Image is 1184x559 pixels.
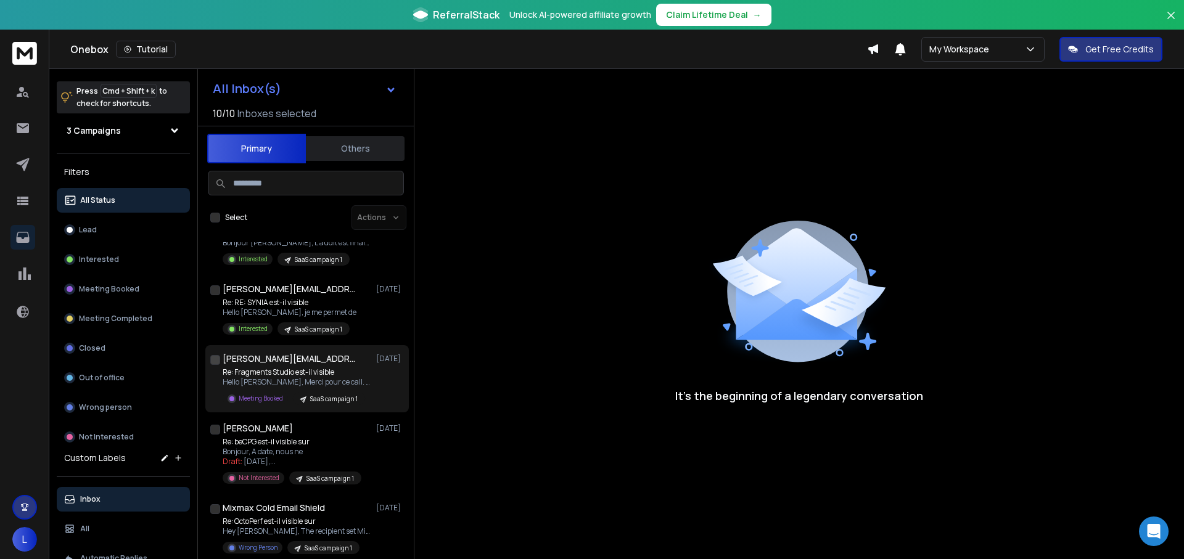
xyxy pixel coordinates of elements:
[223,447,361,457] p: Bonjour, A date, nous ne
[57,306,190,331] button: Meeting Completed
[79,255,119,264] p: Interested
[433,7,499,22] span: ReferralStack
[306,135,405,162] button: Others
[76,85,167,110] p: Press to check for shortcuts.
[67,124,121,137] h1: 3 Campaigns
[305,544,352,553] p: SaaS campaign 1
[223,353,358,365] h1: [PERSON_NAME][EMAIL_ADDRESS][DOMAIN_NAME]
[57,218,190,242] button: Lead
[295,325,342,334] p: SaaS campaign 1
[80,524,89,534] p: All
[223,298,356,308] p: Re: RE: SYNIA est-il visible
[1059,37,1162,62] button: Get Free Credits
[57,487,190,512] button: Inbox
[70,41,867,58] div: Onebox
[244,456,276,467] span: [DATE], ...
[79,402,132,412] p: Wrong person
[675,387,923,404] p: It’s the beginning of a legendary conversation
[57,118,190,143] button: 3 Campaigns
[223,526,371,536] p: Hey [PERSON_NAME], The recipient set Mixmax
[213,83,281,95] h1: All Inbox(s)
[1139,516,1169,546] div: Open Intercom Messenger
[79,284,139,294] p: Meeting Booked
[79,432,134,442] p: Not Interested
[57,188,190,213] button: All Status
[57,516,190,541] button: All
[79,225,97,235] p: Lead
[929,43,994,55] p: My Workspace
[223,437,361,447] p: Re: beCPG est-il visible sur
[80,195,115,205] p: All Status
[223,456,242,467] span: Draft:
[1163,7,1179,37] button: Close banner
[101,84,157,98] span: Cmd + Shift + k
[80,494,101,504] p: Inbox
[223,238,371,248] p: Bonjour [PERSON_NAME], L’audit est finalisé ! Quelles
[376,503,404,513] p: [DATE]
[79,343,105,353] p: Closed
[223,422,293,435] h1: [PERSON_NAME]
[223,516,371,526] p: Re: OctoPerf est-il visible sur
[57,247,190,272] button: Interested
[57,395,190,420] button: Wrong person
[57,365,190,390] button: Out of office
[79,373,125,383] p: Out of office
[79,314,152,324] p: Meeting Completed
[64,452,126,464] h3: Custom Labels
[57,336,190,361] button: Closed
[223,377,371,387] p: Hello [PERSON_NAME], Merci pour ce call. Tu
[57,425,190,449] button: Not Interested
[239,255,268,264] p: Interested
[57,163,190,181] h3: Filters
[225,213,247,222] label: Select
[753,9,762,21] span: →
[223,367,371,377] p: Re: Fragments Studio est-il visible
[203,76,406,101] button: All Inbox(s)
[376,423,404,433] p: [DATE]
[223,308,356,317] p: Hello [PERSON_NAME], je me permet de
[306,474,354,483] p: SaaS campaign 1
[239,473,279,483] p: Not Interested
[239,394,283,403] p: Meeting Booked
[12,527,37,552] button: L
[213,106,235,121] span: 10 / 10
[207,134,306,163] button: Primary
[509,9,651,21] p: Unlock AI-powered affiliate growth
[376,354,404,364] p: [DATE]
[1085,43,1154,55] p: Get Free Credits
[223,283,358,295] h1: [PERSON_NAME][EMAIL_ADDRESS][DOMAIN_NAME]
[376,284,404,294] p: [DATE]
[223,502,325,514] h1: Mixmax Cold Email Shield
[239,543,277,552] p: Wrong Person
[57,277,190,301] button: Meeting Booked
[239,324,268,333] p: Interested
[116,41,176,58] button: Tutorial
[310,394,358,404] p: SaaS campaign 1
[295,255,342,264] p: SaaS campaign 1
[656,4,771,26] button: Claim Lifetime Deal→
[237,106,316,121] h3: Inboxes selected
